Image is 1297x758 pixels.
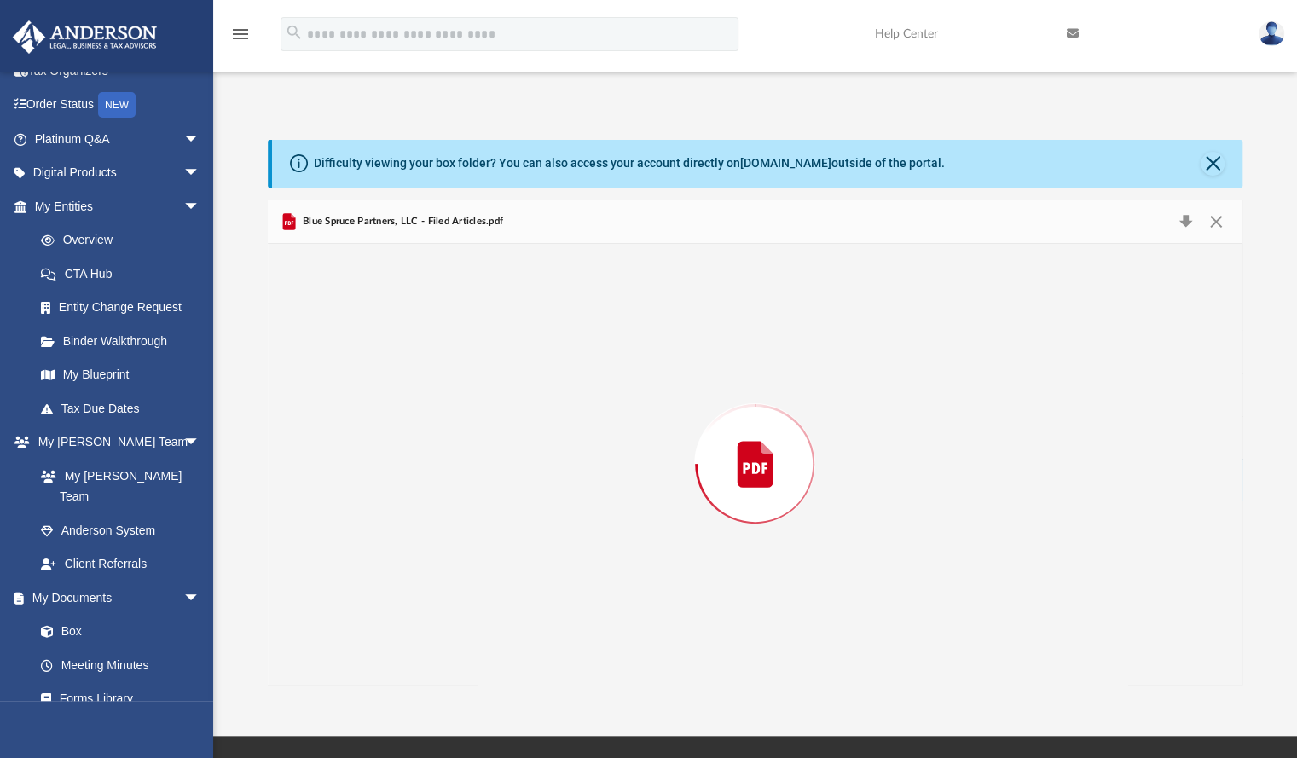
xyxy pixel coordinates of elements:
[1201,210,1231,234] button: Close
[24,615,209,649] a: Box
[183,156,217,191] span: arrow_drop_down
[8,20,162,54] img: Anderson Advisors Platinum Portal
[24,547,217,582] a: Client Referrals
[314,154,945,172] div: Difficulty viewing your box folder? You can also access your account directly on outside of the p...
[1259,21,1284,46] img: User Pic
[12,425,217,460] a: My [PERSON_NAME] Teamarrow_drop_down
[24,223,226,257] a: Overview
[1201,152,1225,176] button: Close
[285,23,304,42] i: search
[183,189,217,224] span: arrow_drop_down
[268,200,1243,685] div: Preview
[12,122,226,156] a: Platinum Q&Aarrow_drop_down
[24,291,226,325] a: Entity Change Request
[230,32,251,44] a: menu
[12,189,226,223] a: My Entitiesarrow_drop_down
[24,358,217,392] a: My Blueprint
[12,88,226,123] a: Order StatusNEW
[24,324,226,358] a: Binder Walkthrough
[24,648,217,682] a: Meeting Minutes
[24,459,209,513] a: My [PERSON_NAME] Team
[230,24,251,44] i: menu
[1171,210,1201,234] button: Download
[24,682,209,716] a: Forms Library
[24,257,226,291] a: CTA Hub
[98,92,136,118] div: NEW
[12,156,226,190] a: Digital Productsarrow_drop_down
[183,122,217,157] span: arrow_drop_down
[12,581,217,615] a: My Documentsarrow_drop_down
[24,391,226,425] a: Tax Due Dates
[299,214,503,229] span: Blue Spruce Partners, LLC - Filed Articles.pdf
[24,513,217,547] a: Anderson System
[740,156,831,170] a: [DOMAIN_NAME]
[183,425,217,460] span: arrow_drop_down
[183,581,217,616] span: arrow_drop_down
